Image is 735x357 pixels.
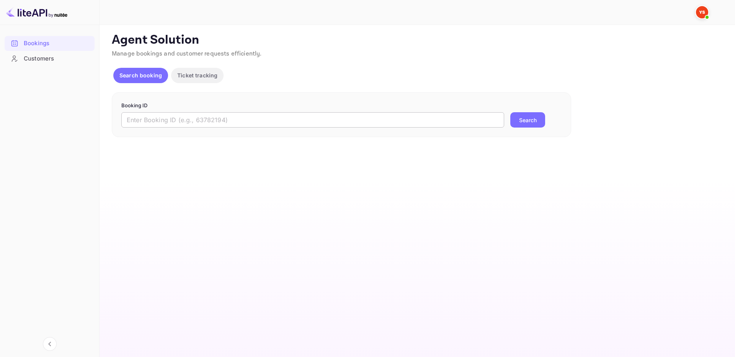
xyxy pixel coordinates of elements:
input: Enter Booking ID (e.g., 63782194) [121,112,504,128]
a: Bookings [5,36,95,50]
p: Agent Solution [112,33,721,48]
p: Ticket tracking [177,71,217,79]
span: Manage bookings and customer requests efficiently. [112,50,262,58]
button: Collapse navigation [43,337,57,351]
button: Search [510,112,545,128]
a: Customers [5,51,95,66]
img: Yandex Support [696,6,708,18]
div: Customers [5,51,95,66]
div: Bookings [24,39,91,48]
p: Search booking [119,71,162,79]
div: Bookings [5,36,95,51]
img: LiteAPI logo [6,6,67,18]
div: Customers [24,54,91,63]
p: Booking ID [121,102,562,110]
